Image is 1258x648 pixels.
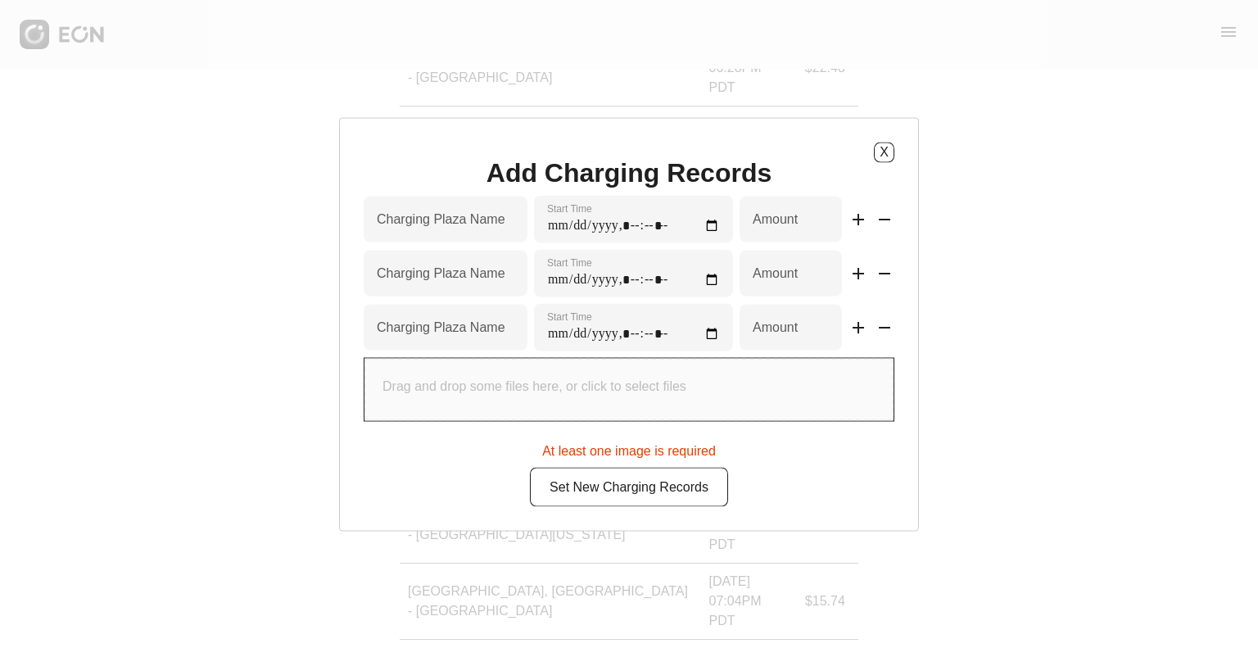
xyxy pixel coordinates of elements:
div: At least one image is required [364,434,894,460]
span: add [848,264,868,283]
button: X [874,142,894,162]
p: Drag and drop some files here, or click to select files [382,376,686,396]
label: Start Time [547,256,592,269]
h1: Add Charging Records [486,162,772,182]
span: add [848,318,868,338]
label: Charging Plaza Name [377,209,505,229]
label: Amount [753,209,798,229]
span: remove [875,318,894,338]
label: Amount [753,317,798,337]
label: Start Time [547,202,592,215]
span: remove [875,210,894,229]
span: remove [875,264,894,283]
label: Amount [753,263,798,283]
label: Charging Plaza Name [377,263,505,283]
label: Start Time [547,310,592,323]
span: add [848,210,868,229]
button: Set New Charging Records [530,467,728,506]
label: Charging Plaza Name [377,317,505,337]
